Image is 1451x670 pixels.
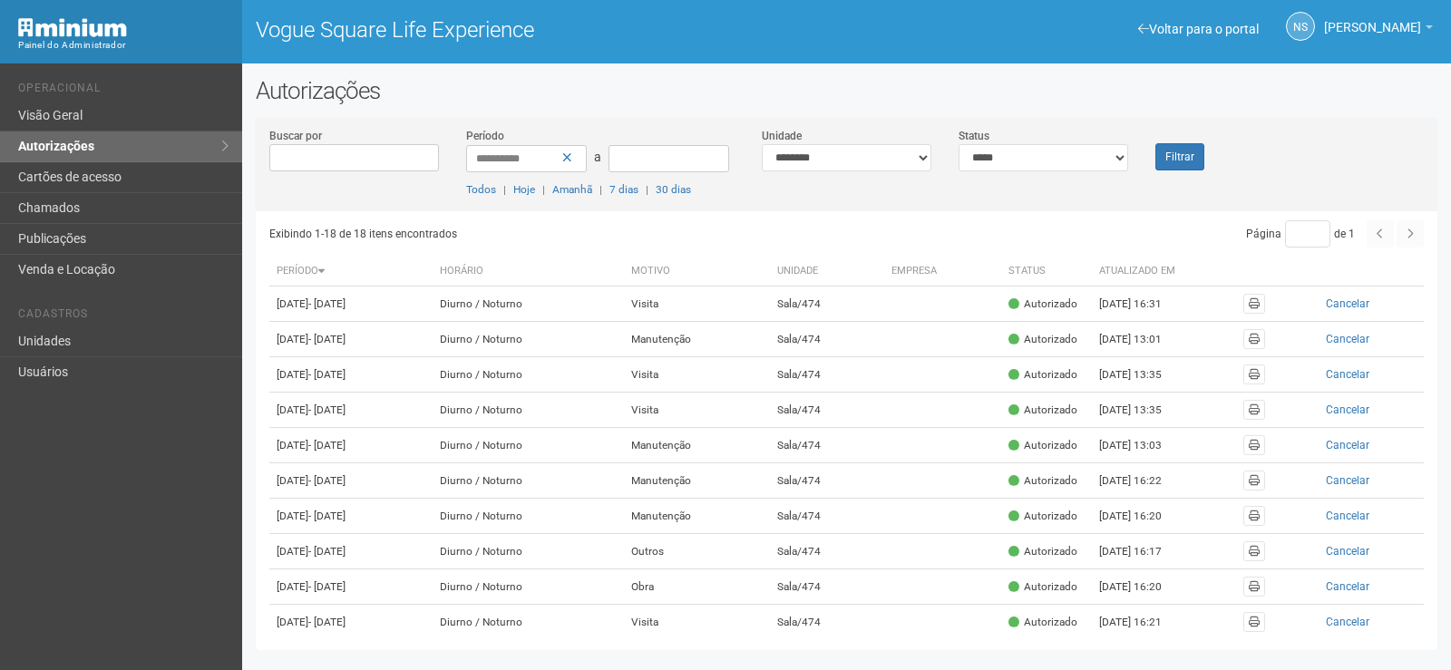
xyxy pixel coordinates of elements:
[624,393,770,428] td: Visita
[1280,541,1417,561] button: Cancelar
[269,220,847,248] div: Exibindo 1-18 de 18 itens encontrados
[308,545,346,558] span: - [DATE]
[1324,3,1421,34] span: Nicolle Silva
[308,474,346,487] span: - [DATE]
[1092,428,1192,463] td: [DATE] 13:03
[770,569,884,605] td: Sala/474
[433,322,623,357] td: Diurno / Noturno
[1001,257,1092,286] th: Status
[1092,463,1192,499] td: [DATE] 16:22
[466,128,504,144] label: Período
[503,183,506,196] span: |
[269,499,433,534] td: [DATE]
[433,257,623,286] th: Horário
[609,183,638,196] a: 7 dias
[624,257,770,286] th: Motivo
[1280,471,1417,490] button: Cancelar
[433,499,623,534] td: Diurno / Noturno
[256,18,833,42] h1: Vogue Square Life Experience
[624,428,770,463] td: Manutenção
[624,322,770,357] td: Manutenção
[433,357,623,393] td: Diurno / Noturno
[624,605,770,640] td: Visita
[308,368,346,381] span: - [DATE]
[762,128,802,144] label: Unidade
[624,499,770,534] td: Manutenção
[770,257,884,286] th: Unidade
[308,510,346,522] span: - [DATE]
[18,82,229,101] li: Operacional
[770,357,884,393] td: Sala/474
[1008,509,1077,524] div: Autorizado
[624,534,770,569] td: Outros
[646,183,648,196] span: |
[1008,438,1077,453] div: Autorizado
[624,357,770,393] td: Visita
[433,463,623,499] td: Diurno / Noturno
[308,333,346,345] span: - [DATE]
[1092,534,1192,569] td: [DATE] 16:17
[1092,286,1192,322] td: [DATE] 16:31
[1324,23,1433,37] a: [PERSON_NAME]
[1280,506,1417,526] button: Cancelar
[269,257,433,286] th: Período
[1286,12,1315,41] a: NS
[1138,22,1259,36] a: Voltar para o portal
[884,257,1002,286] th: Empresa
[269,569,433,605] td: [DATE]
[18,37,229,53] div: Painel do Administrador
[770,463,884,499] td: Sala/474
[1092,322,1192,357] td: [DATE] 13:01
[269,128,322,144] label: Buscar por
[308,580,346,593] span: - [DATE]
[1008,403,1077,418] div: Autorizado
[1092,357,1192,393] td: [DATE] 13:35
[269,534,433,569] td: [DATE]
[624,463,770,499] td: Manutenção
[599,183,602,196] span: |
[433,393,623,428] td: Diurno / Noturno
[770,322,884,357] td: Sala/474
[1280,435,1417,455] button: Cancelar
[433,534,623,569] td: Diurno / Noturno
[513,183,535,196] a: Hoje
[1008,296,1077,312] div: Autorizado
[269,605,433,640] td: [DATE]
[770,499,884,534] td: Sala/474
[1280,364,1417,384] button: Cancelar
[770,393,884,428] td: Sala/474
[1092,393,1192,428] td: [DATE] 13:35
[770,286,884,322] td: Sala/474
[269,393,433,428] td: [DATE]
[552,183,592,196] a: Amanhã
[1008,615,1077,630] div: Autorizado
[1092,569,1192,605] td: [DATE] 16:20
[18,18,127,37] img: Minium
[1280,294,1417,314] button: Cancelar
[1092,499,1192,534] td: [DATE] 16:20
[959,128,989,144] label: Status
[308,403,346,416] span: - [DATE]
[308,439,346,452] span: - [DATE]
[269,322,433,357] td: [DATE]
[1280,612,1417,632] button: Cancelar
[433,428,623,463] td: Diurno / Noturno
[1155,143,1204,170] button: Filtrar
[624,569,770,605] td: Obra
[1092,605,1192,640] td: [DATE] 16:21
[18,307,229,326] li: Cadastros
[1280,329,1417,349] button: Cancelar
[542,183,545,196] span: |
[433,605,623,640] td: Diurno / Noturno
[256,77,1437,104] h2: Autorizações
[594,150,601,164] span: a
[269,428,433,463] td: [DATE]
[1008,579,1077,595] div: Autorizado
[770,605,884,640] td: Sala/474
[1008,332,1077,347] div: Autorizado
[624,286,770,322] td: Visita
[1246,228,1355,240] span: Página de 1
[1008,473,1077,489] div: Autorizado
[770,534,884,569] td: Sala/474
[308,616,346,628] span: - [DATE]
